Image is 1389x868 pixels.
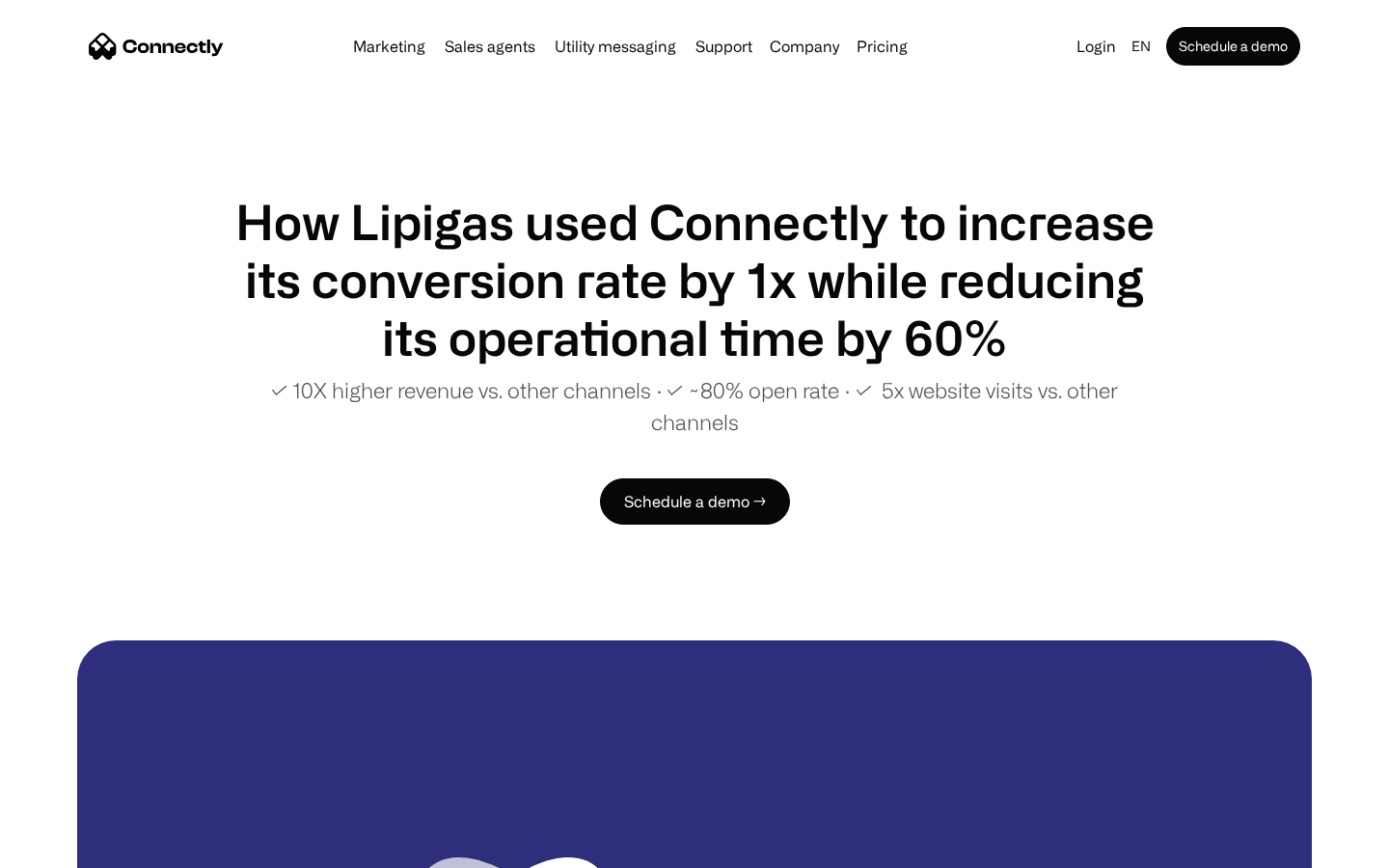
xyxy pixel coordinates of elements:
div: Company [770,33,839,60]
div: en [1131,33,1151,60]
a: Marketing [345,39,433,54]
a: Pricing [849,39,915,54]
a: Login [1069,33,1124,60]
ul: Language list [39,834,116,861]
h1: How Lipigas used Connectly to increase its conversion rate by 1x while reducing its operational t... [231,193,1157,366]
a: Support [688,39,760,54]
p: ✓ 10X higher revenue vs. other channels ∙ ✓ ~80% open rate ∙ ✓ 5x website visits vs. other channels [231,374,1157,438]
aside: Language selected: English [19,832,116,861]
a: Utility messaging [547,39,684,54]
a: Schedule a demo → [600,478,790,525]
a: Sales agents [437,39,543,54]
a: Schedule a demo [1166,27,1300,66]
